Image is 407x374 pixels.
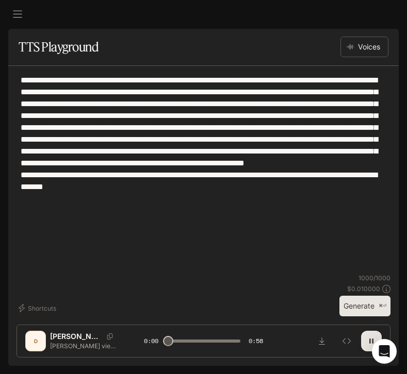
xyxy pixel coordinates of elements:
h1: TTS Playground [19,37,99,57]
p: [PERSON_NAME] view, quoted above, aptly characterized the prevailing view of gestures during the ... [50,342,119,350]
p: ⌘⏎ [379,303,386,309]
p: $ 0.010000 [347,284,380,293]
span: 0:58 [249,336,263,346]
p: [PERSON_NAME] [50,331,103,342]
div: Open Intercom Messenger [372,339,397,364]
button: open drawer [8,5,27,24]
button: Shortcuts [17,300,60,316]
p: 1000 / 1000 [359,274,390,282]
button: Copy Voice ID [103,333,117,339]
button: Inspect [336,331,357,351]
button: Download audio [312,331,332,351]
div: D [27,333,44,349]
span: 0:00 [144,336,158,346]
button: Generate⌘⏎ [339,296,390,317]
button: Voices [340,37,388,57]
